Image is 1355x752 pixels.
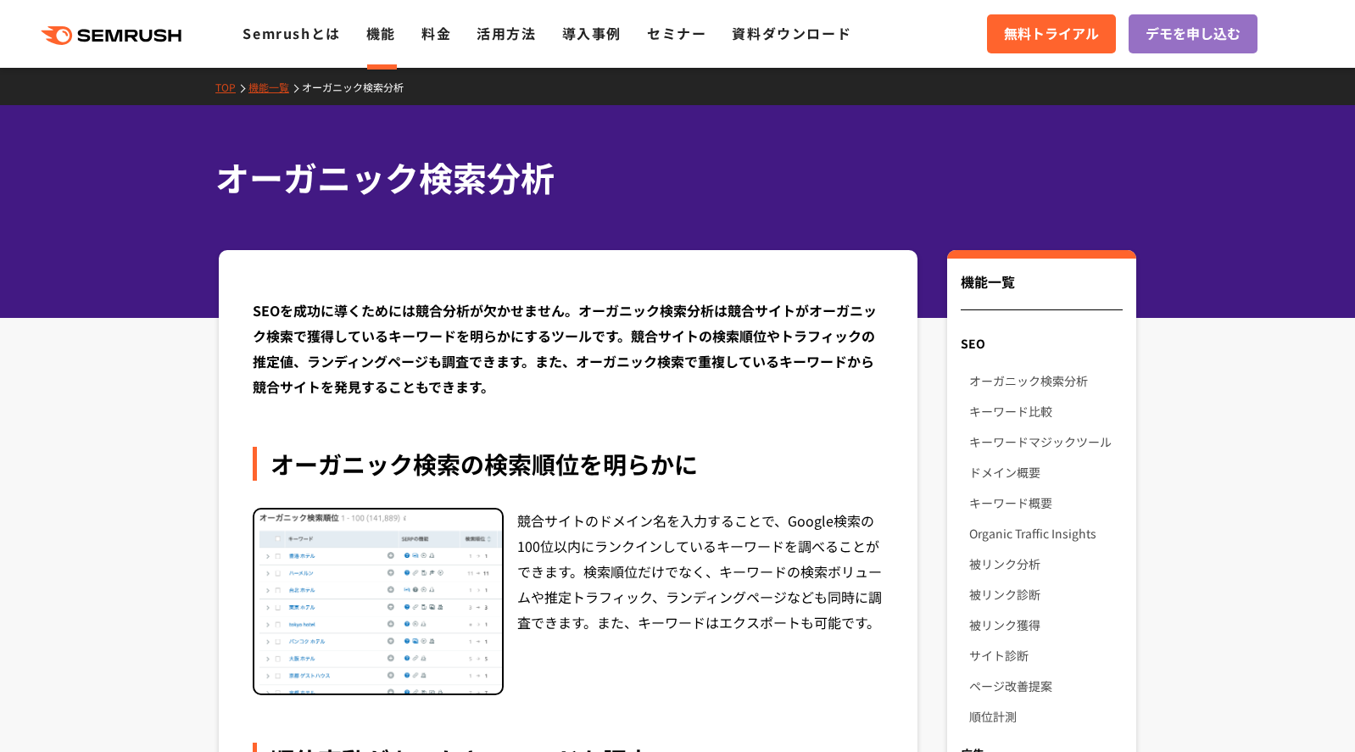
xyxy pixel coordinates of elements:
[732,23,851,43] a: 資料ダウンロード
[1146,23,1241,45] span: デモを申し込む
[969,487,1123,518] a: キーワード概要
[969,579,1123,610] a: 被リンク診断
[302,80,416,94] a: オーガニック検索分析
[969,549,1123,579] a: 被リンク分析
[969,457,1123,487] a: ドメイン概要
[248,80,302,94] a: 機能一覧
[253,298,884,399] div: SEOを成功に導くためには競合分析が欠かせません。オーガニック検索分析は競合サイトがオーガニック検索で獲得しているキーワードを明らかにするツールです。競合サイトの検索順位やトラフィックの推定値、...
[969,396,1123,426] a: キーワード比較
[253,447,884,481] div: オーガニック検索の検索順位を明らかに
[969,610,1123,640] a: 被リンク獲得
[987,14,1116,53] a: 無料トライアル
[947,328,1136,359] div: SEO
[969,518,1123,549] a: Organic Traffic Insights
[961,271,1123,310] div: 機能一覧
[969,426,1123,457] a: キーワードマジックツール
[969,701,1123,732] a: 順位計測
[647,23,706,43] a: セミナー
[243,23,340,43] a: Semrushとは
[366,23,396,43] a: 機能
[215,80,248,94] a: TOP
[969,365,1123,396] a: オーガニック検索分析
[421,23,451,43] a: 料金
[254,510,502,694] img: オーガニック検索分析 検索順位
[1129,14,1257,53] a: デモを申し込む
[562,23,622,43] a: 導入事例
[1004,23,1099,45] span: 無料トライアル
[517,508,884,696] div: 競合サイトのドメイン名を入力することで、Google検索の100位以内にランクインしているキーワードを調べることができます。検索順位だけでなく、キーワードの検索ボリュームや推定トラフィック、ラン...
[477,23,536,43] a: 活用方法
[969,640,1123,671] a: サイト診断
[215,153,1123,203] h1: オーガニック検索分析
[969,671,1123,701] a: ページ改善提案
